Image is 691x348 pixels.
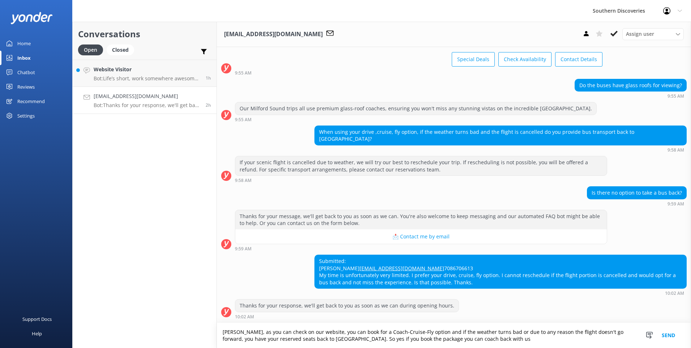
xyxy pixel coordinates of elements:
textarea: [PERSON_NAME], as you can check on our website, you can book for a Coach-Cruise-Fly option and if... [217,323,691,348]
strong: 9:58 AM [235,178,252,183]
div: Open [78,44,103,55]
strong: 9:59 AM [668,202,684,206]
span: Assign user [626,30,654,38]
div: Recommend [17,94,45,109]
div: 09:55am 16-Aug-2025 (UTC +12:00) Pacific/Auckland [575,93,687,98]
div: 09:58am 16-Aug-2025 (UTC +12:00) Pacific/Auckland [235,178,607,183]
div: 09:55am 16-Aug-2025 (UTC +12:00) Pacific/Auckland [235,117,597,122]
div: 10:02am 16-Aug-2025 (UTC +12:00) Pacific/Auckland [314,290,687,296]
div: When using your drive ,cruise, fly option, if the weather turns bad and the flight is cancelled d... [315,126,686,145]
button: Send [655,323,682,348]
h4: [EMAIL_ADDRESS][DOMAIN_NAME] [94,92,200,100]
strong: 10:02 AM [665,291,684,296]
a: Open [78,46,107,54]
div: 09:55am 16-Aug-2025 (UTC +12:00) Pacific/Auckland [235,70,602,75]
h4: Website Visitor [94,65,200,73]
div: 09:59am 16-Aug-2025 (UTC +12:00) Pacific/Auckland [587,201,687,206]
div: Chatbot [17,65,35,80]
div: Do the buses have glass roofs for viewing? [575,79,686,92]
button: Check Availability [498,52,551,67]
strong: 9:55 AM [235,118,252,122]
button: Special Deals [452,52,495,67]
div: Home [17,36,31,51]
div: Thanks for your response, we'll get back to you as soon as we can during opening hours. [235,300,459,312]
div: 09:58am 16-Aug-2025 (UTC +12:00) Pacific/Auckland [314,147,687,152]
a: Closed [107,46,138,54]
div: 10:02am 16-Aug-2025 (UTC +12:00) Pacific/Auckland [235,314,459,319]
strong: 9:59 AM [235,247,252,251]
button: 📩 Contact me by email [235,229,607,244]
div: Our Milford Sound trips all use premium glass-roof coaches, ensuring you won't miss any stunning ... [235,102,596,115]
div: Is there no option to take a bus back? [587,187,686,199]
div: Reviews [17,80,35,94]
span: 11:07am 16-Aug-2025 (UTC +12:00) Pacific/Auckland [206,75,211,81]
div: Assign User [622,28,684,40]
div: Support Docs [22,312,52,326]
p: Bot: Life’s short, work somewhere awesome! Check out our current vacancies at [URL][DOMAIN_NAME]. [94,75,200,82]
a: [EMAIL_ADDRESS][DOMAIN_NAME] [360,265,444,272]
strong: 9:55 AM [235,71,252,75]
strong: 9:55 AM [668,94,684,98]
h3: [EMAIL_ADDRESS][DOMAIN_NAME] [224,30,323,39]
div: Settings [17,109,35,123]
div: Closed [107,44,134,55]
div: If your scenic flight is cancelled due to weather, we will try our best to reschedule your trip. ... [235,156,607,175]
button: Contact Details [555,52,602,67]
strong: 10:02 AM [235,315,254,319]
div: Thanks for your message, we'll get back to you as soon as we can. You're also welcome to keep mes... [235,210,607,229]
p: Bot: Thanks for your response, we'll get back to you as soon as we can during opening hours. [94,102,200,109]
div: Inbox [17,51,31,65]
div: Help [32,326,42,341]
div: Submitted: [PERSON_NAME] 7086706613 My time is unfortunately very limited. I prefer your drive, c... [315,255,686,288]
h2: Conversations [78,27,211,41]
a: Website VisitorBot:Life’s short, work somewhere awesome! Check out our current vacancies at [URL]... [73,60,216,87]
span: 10:02am 16-Aug-2025 (UTC +12:00) Pacific/Auckland [206,102,211,108]
div: 09:59am 16-Aug-2025 (UTC +12:00) Pacific/Auckland [235,246,607,251]
a: [EMAIL_ADDRESS][DOMAIN_NAME]Bot:Thanks for your response, we'll get back to you as soon as we can... [73,87,216,114]
img: yonder-white-logo.png [11,12,52,24]
strong: 9:58 AM [668,148,684,152]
